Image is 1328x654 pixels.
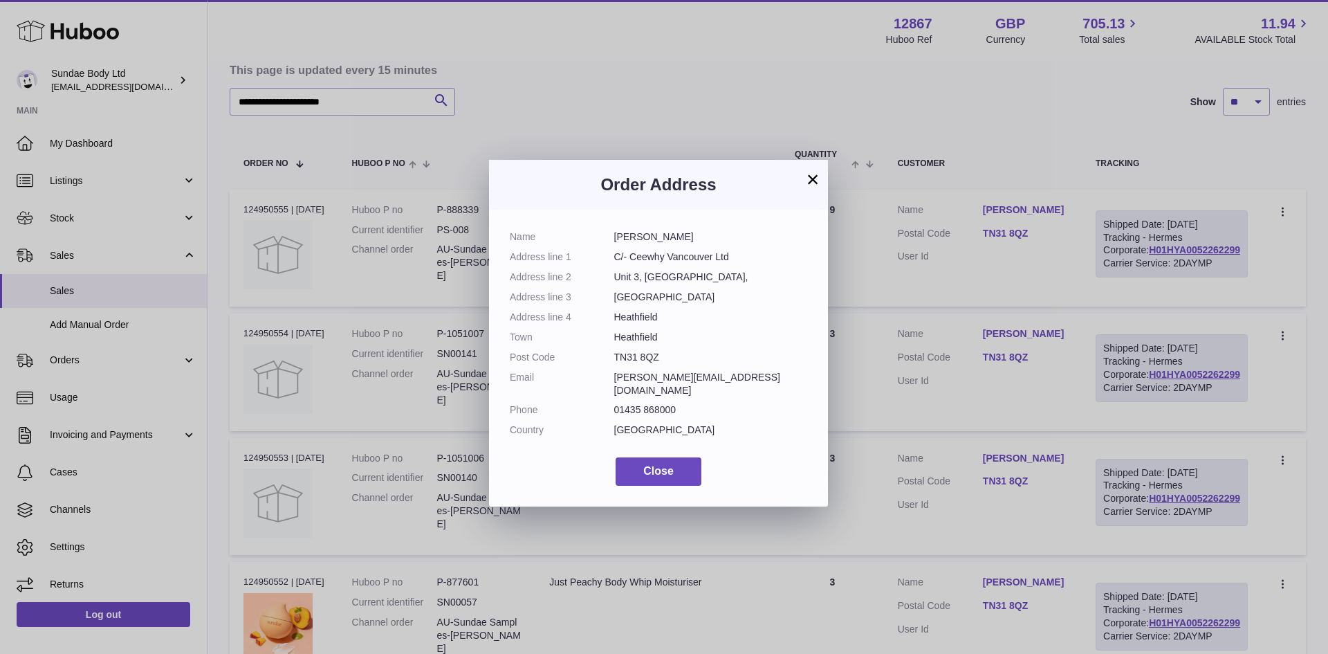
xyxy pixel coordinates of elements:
button: × [804,171,821,188]
dd: [GEOGRAPHIC_DATA] [614,291,808,304]
h3: Order Address [510,174,807,196]
dt: Country [510,424,614,437]
dt: Name [510,230,614,244]
dd: TN31 8QZ [614,351,808,364]
dd: 01435 868000 [614,403,808,417]
dd: [PERSON_NAME] [614,230,808,244]
dd: C/- Ceewhy Vancouver Ltd [614,251,808,264]
span: Close [643,465,674,477]
dt: Phone [510,403,614,417]
dd: [GEOGRAPHIC_DATA] [614,424,808,437]
dd: Heathfield [614,331,808,344]
dd: Unit 3, [GEOGRAPHIC_DATA], [614,271,808,284]
dt: Address line 1 [510,251,614,264]
dt: Email [510,371,614,397]
dt: Address line 2 [510,271,614,284]
dd: [PERSON_NAME][EMAIL_ADDRESS][DOMAIN_NAME] [614,371,808,397]
dt: Address line 3 [510,291,614,304]
dt: Town [510,331,614,344]
dd: Heathfield [614,311,808,324]
dt: Post Code [510,351,614,364]
button: Close [616,457,701,486]
dt: Address line 4 [510,311,614,324]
